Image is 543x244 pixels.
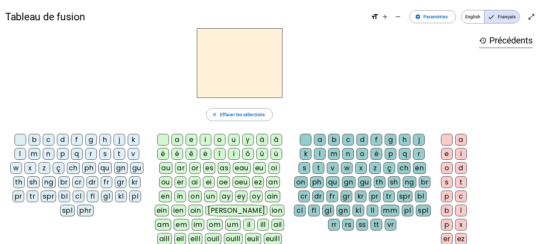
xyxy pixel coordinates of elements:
div: g [85,134,97,145]
div: f [371,134,382,145]
div: bl [415,191,427,202]
div: dr [312,191,324,202]
div: l [455,205,467,216]
div: ll [367,205,378,216]
div: ng [42,176,56,188]
div: m [328,148,340,160]
div: ien [171,205,186,216]
div: â [271,134,282,145]
div: z [39,162,50,174]
div: er [175,176,186,188]
div: gu [130,162,143,174]
div: c [455,191,467,202]
div: pl [129,191,141,202]
div: d [57,134,69,145]
div: gn [342,176,355,188]
button: Entrer en plein écran [525,10,538,23]
div: ï [228,148,240,160]
div: ê [186,148,197,160]
div: pl [402,205,413,216]
div: e [441,148,453,160]
div: [PERSON_NAME] [206,205,267,216]
div: ss [356,219,368,230]
div: j [114,134,125,145]
div: ey [235,191,247,202]
div: ch [67,162,80,174]
div: ç [383,162,395,174]
div: w [10,162,22,174]
div: au [159,162,172,174]
div: s [441,176,453,188]
div: x [455,219,467,230]
div: b [441,205,453,216]
div: cr [72,176,84,188]
div: ail [271,219,284,230]
div: gu [358,176,371,188]
div: sh [388,176,400,188]
div: è [157,148,169,160]
div: t [114,148,125,160]
span: English [461,10,484,23]
mat-icon: settings [415,14,421,20]
button: Paramètres [410,10,456,23]
div: gr [115,176,126,188]
div: qu [98,162,112,174]
div: k [300,148,311,160]
div: ai [189,176,200,188]
div: é [371,148,382,160]
div: en [159,191,172,202]
div: e [186,134,197,145]
div: ch [398,162,410,174]
div: x [355,162,367,174]
div: i [200,134,211,145]
div: dr [87,176,98,188]
div: sh [27,176,40,188]
div: a [171,134,183,145]
div: on [189,191,202,202]
div: p [57,148,69,160]
div: tr [383,191,395,202]
div: o [441,162,453,174]
button: Effacer les sélections [206,108,273,121]
div: ou [159,176,172,188]
div: d [455,162,467,174]
div: ph [310,176,324,188]
button: Augmenter la taille de la police [379,10,391,23]
div: gl [101,191,113,202]
div: s [99,148,111,160]
div: w [341,162,353,174]
div: o [214,134,225,145]
div: q [71,148,83,160]
div: bl [59,191,70,202]
h1: Tableau de fusion [5,6,366,27]
div: oin [189,205,203,216]
div: br [58,176,70,188]
div: é [171,148,183,160]
div: a [455,134,467,145]
div: tt [371,219,382,230]
div: k [128,134,139,145]
div: l [14,148,26,160]
mat-icon: remove [394,13,402,21]
div: b [328,134,340,145]
div: t [455,176,467,188]
div: on [294,176,308,188]
div: kl [353,205,364,216]
div: oi [268,162,280,174]
div: h [399,134,410,145]
div: ç [53,162,64,174]
div: x [24,162,36,174]
div: um [225,219,241,230]
div: spl [60,205,75,216]
div: en [413,162,426,174]
div: a [314,134,326,145]
mat-icon: add [381,13,389,21]
mat-icon: open_in_full [528,13,535,21]
div: pr [13,191,24,202]
div: i [455,148,467,160]
div: n [342,148,354,160]
div: kr [355,191,366,202]
div: eu [253,162,266,174]
button: Diminuer la taille de la police [391,10,404,23]
div: à [256,134,268,145]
